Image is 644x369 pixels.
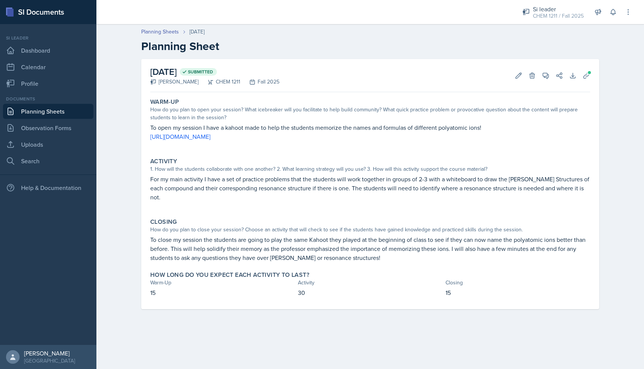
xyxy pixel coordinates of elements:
p: To close my session the students are going to play the same Kahoot they played at the beginning o... [150,235,590,262]
a: Search [3,153,93,169]
div: Documents [3,96,93,102]
div: [PERSON_NAME] [150,78,198,86]
p: 15 [446,288,590,297]
a: Profile [3,76,93,91]
div: Si leader [533,5,584,14]
div: Activity [298,279,443,287]
div: [DATE] [189,28,204,36]
a: Observation Forms [3,120,93,135]
label: Activity [150,158,177,165]
p: To open my session I have a kahoot made to help the students memorize the names and formulas of d... [150,123,590,132]
a: Planning Sheets [3,104,93,119]
div: [GEOGRAPHIC_DATA] [24,357,75,364]
span: Submitted [188,69,213,75]
div: Closing [446,279,590,287]
a: Calendar [3,59,93,74]
h2: [DATE] [150,65,279,79]
div: 1. How will the students collaborate with one another? 2. What learning strategy will you use? 3.... [150,165,590,173]
a: Uploads [3,137,93,152]
label: How long do you expect each activity to last? [150,271,309,279]
a: [URL][DOMAIN_NAME] [150,132,211,141]
div: How do you plan to open your session? What icebreaker will you facilitate to help build community... [150,106,590,121]
h2: Planning Sheet [141,39,599,53]
div: Help & Documentation [3,180,93,195]
div: CHEM 1211 / Fall 2025 [533,12,584,20]
div: Fall 2025 [240,78,279,86]
p: 15 [150,288,295,297]
label: Closing [150,218,177,226]
p: 30 [298,288,443,297]
a: Dashboard [3,43,93,58]
div: Si leader [3,35,93,41]
p: For my main activity I have a set of practice problems that the students will work together in gr... [150,175,590,202]
label: Warm-Up [150,98,179,106]
a: Planning Sheets [141,28,179,36]
div: CHEM 1211 [198,78,240,86]
div: Warm-Up [150,279,295,287]
div: [PERSON_NAME] [24,349,75,357]
div: How do you plan to close your session? Choose an activity that will check to see if the students ... [150,226,590,234]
